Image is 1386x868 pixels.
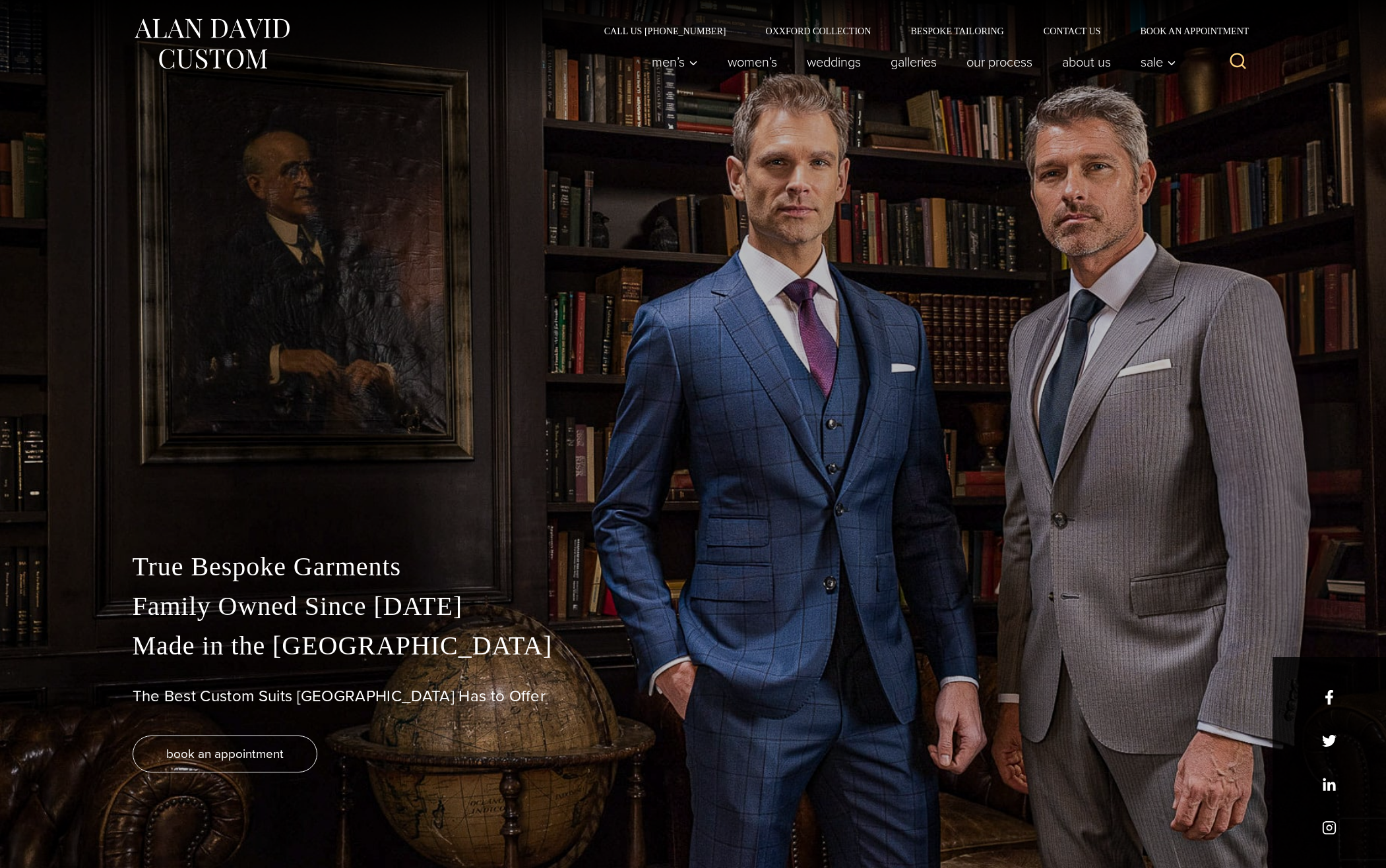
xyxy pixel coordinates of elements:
a: x/twitter [1322,734,1337,748]
span: Men’s [652,55,698,69]
a: Book an Appointment [1120,26,1253,36]
span: Sale [1141,55,1176,69]
a: facebook [1322,690,1337,705]
a: book an appointment [133,736,317,772]
a: Call Us [PHONE_NUMBER] [584,26,746,36]
a: About Us [1047,49,1125,75]
a: Oxxford Collection [745,26,891,36]
nav: Secondary Navigation [584,26,1254,36]
button: View Search Form [1222,46,1254,78]
img: Alan David Custom [133,14,291,73]
a: weddings [792,49,875,75]
p: True Bespoke Garments Family Owned Since [DATE] Made in the [GEOGRAPHIC_DATA] [133,547,1254,666]
span: book an appointment [166,744,284,763]
a: Our Process [951,49,1047,75]
h1: The Best Custom Suits [GEOGRAPHIC_DATA] Has to Offer [133,687,1254,706]
a: Galleries [875,49,951,75]
a: instagram [1322,821,1337,835]
a: Women’s [712,49,792,75]
a: Bespoke Tailoring [891,26,1023,36]
a: linkedin [1322,777,1337,792]
a: Contact Us [1024,26,1121,36]
nav: Primary Navigation [637,49,1183,75]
